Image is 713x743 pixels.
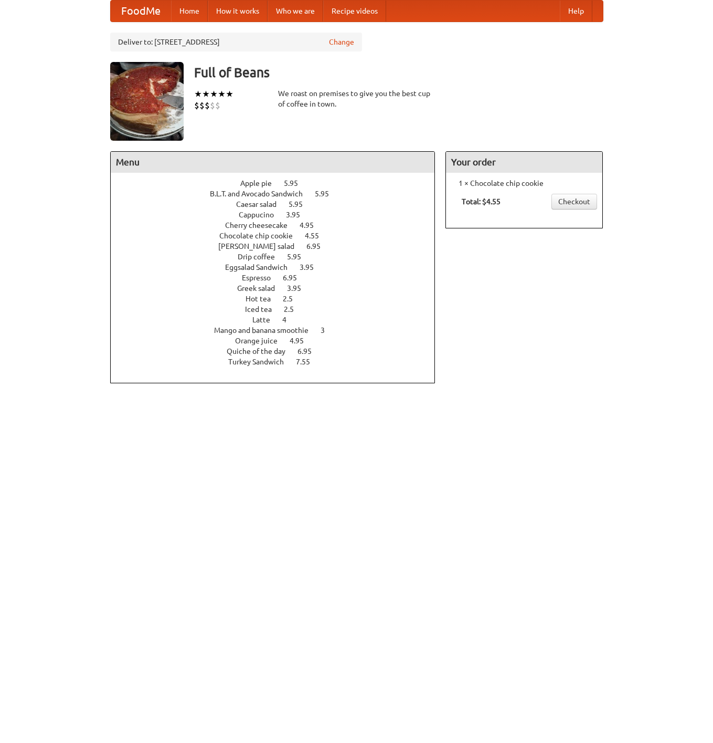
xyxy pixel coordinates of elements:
[305,232,329,240] span: 4.55
[236,200,287,208] span: Caesar salad
[290,337,314,345] span: 4.95
[289,200,313,208] span: 5.95
[219,232,303,240] span: Chocolate chip cookie
[227,347,296,355] span: Quiche of the day
[235,337,323,345] a: Orange juice 4.95
[315,190,339,198] span: 5.95
[218,242,305,250] span: [PERSON_NAME] salad
[284,305,304,313] span: 2.5
[560,1,592,22] a: Help
[236,200,322,208] a: Caesar salad 5.95
[252,316,306,324] a: Latte 4
[214,326,344,334] a: Mango and banana smoothie 3
[237,284,285,292] span: Greek salad
[239,211,320,219] a: Cappucino 3.95
[238,253,285,261] span: Drip coffee
[321,326,335,334] span: 3
[246,295,312,303] a: Hot tea 2.5
[297,347,322,355] span: 6.95
[111,1,171,22] a: FoodMe
[225,263,298,271] span: Eggsalad Sandwich
[296,358,321,366] span: 7.55
[284,179,308,187] span: 5.95
[111,152,435,173] h4: Menu
[228,358,329,366] a: Turkey Sandwich 7.55
[214,326,319,334] span: Mango and banana smoothie
[245,305,282,313] span: Iced tea
[210,100,215,111] li: $
[238,253,321,261] a: Drip coffee 5.95
[246,295,281,303] span: Hot tea
[329,37,354,47] a: Change
[225,221,333,229] a: Cherry cheesecake 4.95
[194,62,603,83] h3: Full of Beans
[202,88,210,100] li: ★
[451,178,597,189] li: 1 × Chocolate chip cookie
[237,284,321,292] a: Greek salad 3.95
[210,190,348,198] a: B.L.T. and Avocado Sandwich 5.95
[242,274,316,282] a: Espresso 6.95
[227,347,331,355] a: Quiche of the day 6.95
[171,1,208,22] a: Home
[278,88,435,109] div: We roast on premises to give you the best cup of coffee in town.
[219,232,338,240] a: Chocolate chip cookie 4.55
[210,190,313,198] span: B.L.T. and Avocado Sandwich
[551,194,597,210] a: Checkout
[210,88,218,100] li: ★
[218,88,226,100] li: ★
[252,316,281,324] span: Latte
[283,295,303,303] span: 2.5
[300,221,324,229] span: 4.95
[228,358,294,366] span: Turkey Sandwich
[218,242,340,250] a: [PERSON_NAME] salad 6.95
[306,242,331,250] span: 6.95
[245,305,313,313] a: Iced tea 2.5
[287,284,312,292] span: 3.95
[283,274,307,282] span: 6.95
[194,100,199,111] li: $
[268,1,323,22] a: Who we are
[110,62,184,141] img: angular.jpg
[239,211,284,219] span: Cappucino
[323,1,386,22] a: Recipe videos
[215,100,220,111] li: $
[446,152,602,173] h4: Your order
[208,1,268,22] a: How it works
[300,263,324,271] span: 3.95
[282,316,297,324] span: 4
[286,211,311,219] span: 3.95
[194,88,202,100] li: ★
[199,100,205,111] li: $
[240,179,282,187] span: Apple pie
[242,274,281,282] span: Espresso
[235,337,288,345] span: Orange juice
[287,253,312,261] span: 5.95
[240,179,317,187] a: Apple pie 5.95
[225,263,333,271] a: Eggsalad Sandwich 3.95
[462,197,501,206] b: Total: $4.55
[205,100,210,111] li: $
[225,221,298,229] span: Cherry cheesecake
[226,88,233,100] li: ★
[110,33,362,51] div: Deliver to: [STREET_ADDRESS]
